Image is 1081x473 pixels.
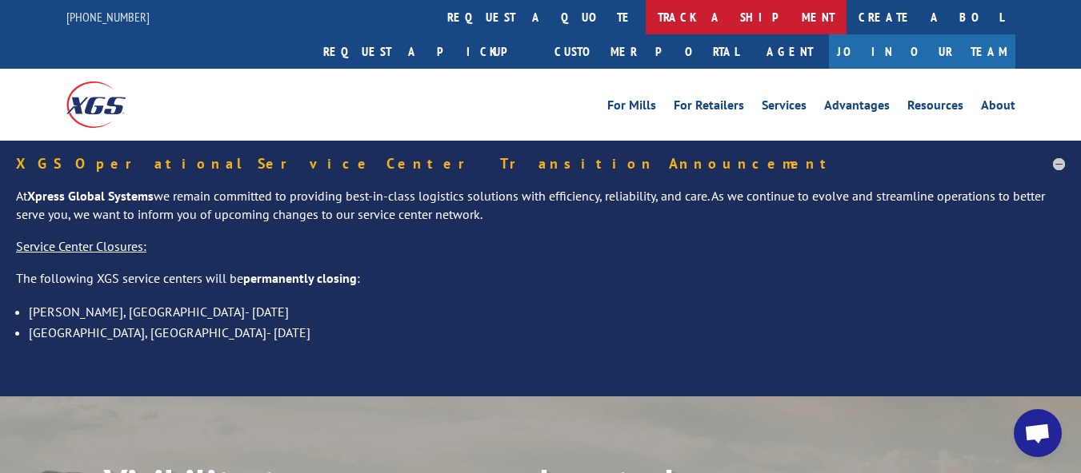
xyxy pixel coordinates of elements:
[243,270,357,286] strong: permanently closing
[824,99,890,117] a: Advantages
[16,269,1065,301] p: The following XGS service centers will be :
[674,99,744,117] a: For Retailers
[829,34,1015,69] a: Join Our Team
[311,34,543,69] a: Request a pickup
[66,9,150,25] a: [PHONE_NUMBER]
[16,187,1065,238] p: At we remain committed to providing best-in-class logistics solutions with efficiency, reliabilit...
[16,238,146,254] u: Service Center Closures:
[543,34,751,69] a: Customer Portal
[762,99,807,117] a: Services
[751,34,829,69] a: Agent
[907,99,963,117] a: Resources
[607,99,656,117] a: For Mills
[29,301,1065,322] li: [PERSON_NAME], [GEOGRAPHIC_DATA]- [DATE]
[981,99,1015,117] a: About
[27,188,154,204] strong: Xpress Global Systems
[29,322,1065,343] li: [GEOGRAPHIC_DATA], [GEOGRAPHIC_DATA]- [DATE]
[1014,409,1062,457] a: Open chat
[16,157,1065,171] h5: XGS Operational Service Center Transition Announcement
